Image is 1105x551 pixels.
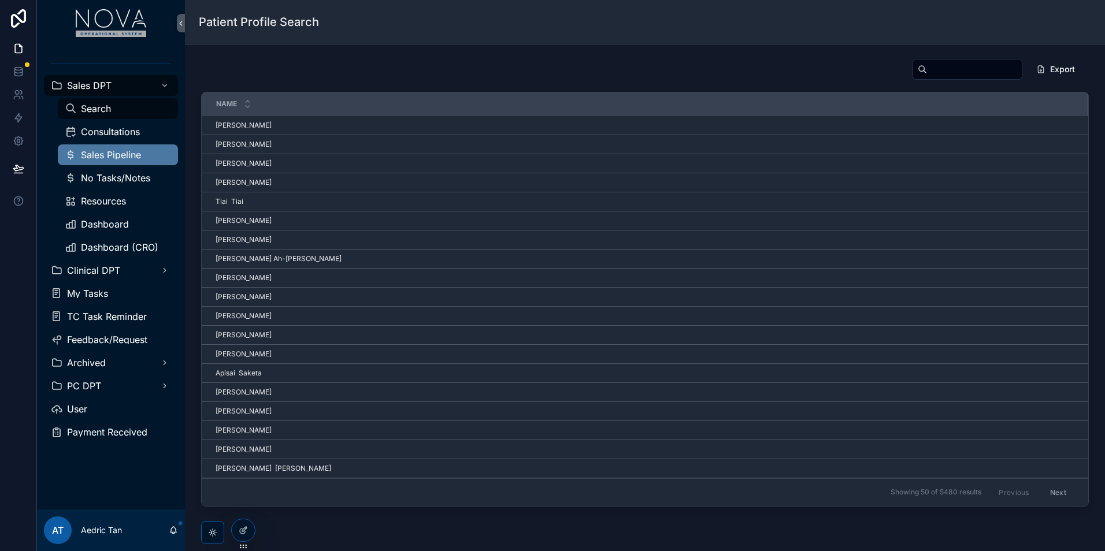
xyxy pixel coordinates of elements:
[216,368,1073,378] a: Apisai Saketa
[58,144,178,165] a: Sales Pipeline
[67,335,147,344] span: Feedback/Request
[891,487,981,497] span: Showing 50 of 5480 results
[216,159,1073,168] a: [PERSON_NAME]
[216,407,272,416] span: [PERSON_NAME]
[216,407,1073,416] a: [PERSON_NAME]
[216,349,272,359] span: [PERSON_NAME]
[37,46,185,457] div: scrollable content
[58,191,178,211] a: Resources
[44,329,178,350] a: Feedback/Request
[67,358,106,367] span: Archived
[67,404,87,414] span: User
[44,352,178,373] a: Archived
[81,173,150,183] span: No Tasks/Notes
[44,375,178,396] a: PC DPT
[216,235,272,244] span: [PERSON_NAME]
[67,266,120,275] span: Clinical DPT
[67,312,147,321] span: TC Task Reminder
[216,99,237,109] span: Name
[216,311,272,321] span: [PERSON_NAME]
[216,349,1073,359] a: [PERSON_NAME]
[216,273,1073,282] a: [PERSON_NAME]
[81,219,129,229] span: Dashboard
[44,306,178,327] a: TC Task Reminder
[216,368,262,378] span: Apisai Saketa
[67,381,101,390] span: PC DPT
[67,289,108,298] span: My Tasks
[81,524,122,536] p: Aedric Tan
[216,330,1073,340] a: [PERSON_NAME]
[216,292,1073,301] a: [PERSON_NAME]
[216,121,272,130] span: [PERSON_NAME]
[216,140,272,149] span: [PERSON_NAME]
[81,150,141,159] span: Sales Pipeline
[81,243,158,252] span: Dashboard (CRO)
[44,75,178,96] a: Sales DPT
[216,388,1073,397] a: [PERSON_NAME]
[216,311,1073,321] a: [PERSON_NAME]
[216,445,1073,454] a: [PERSON_NAME]
[216,140,1073,149] a: [PERSON_NAME]
[216,235,1073,244] a: [PERSON_NAME]
[216,197,1073,206] a: Tiai Tiai
[216,254,342,263] span: [PERSON_NAME] Ah-[PERSON_NAME]
[58,214,178,234] a: Dashboard
[216,216,272,225] span: [PERSON_NAME]
[216,178,1073,187] a: [PERSON_NAME]
[81,196,126,206] span: Resources
[67,427,147,437] span: Payment Received
[44,422,178,442] a: Payment Received
[216,121,1073,130] a: [PERSON_NAME]
[44,260,178,281] a: Clinical DPT
[216,254,1073,263] a: [PERSON_NAME] Ah-[PERSON_NAME]
[199,14,319,30] h1: Patient Profile Search
[216,330,272,340] span: [PERSON_NAME]
[67,81,112,90] span: Sales DPT
[216,178,272,187] span: [PERSON_NAME]
[81,127,140,136] span: Consultations
[216,464,1073,473] a: [PERSON_NAME] [PERSON_NAME]
[58,167,178,188] a: No Tasks/Notes
[58,237,178,258] a: Dashboard (CRO)
[1027,59,1084,80] button: Export
[216,388,272,397] span: [PERSON_NAME]
[216,159,272,168] span: [PERSON_NAME]
[216,292,272,301] span: [PERSON_NAME]
[81,104,111,113] span: Search
[52,523,64,537] span: AT
[216,426,272,435] span: [PERSON_NAME]
[216,197,243,206] span: Tiai Tiai
[58,98,178,119] a: Search
[76,9,147,37] img: App logo
[216,426,1073,435] a: [PERSON_NAME]
[58,121,178,142] a: Consultations
[216,273,272,282] span: [PERSON_NAME]
[1042,483,1074,501] button: Next
[216,464,331,473] span: [PERSON_NAME] [PERSON_NAME]
[44,283,178,304] a: My Tasks
[216,216,1073,225] a: [PERSON_NAME]
[216,445,272,454] span: [PERSON_NAME]
[44,399,178,419] a: User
